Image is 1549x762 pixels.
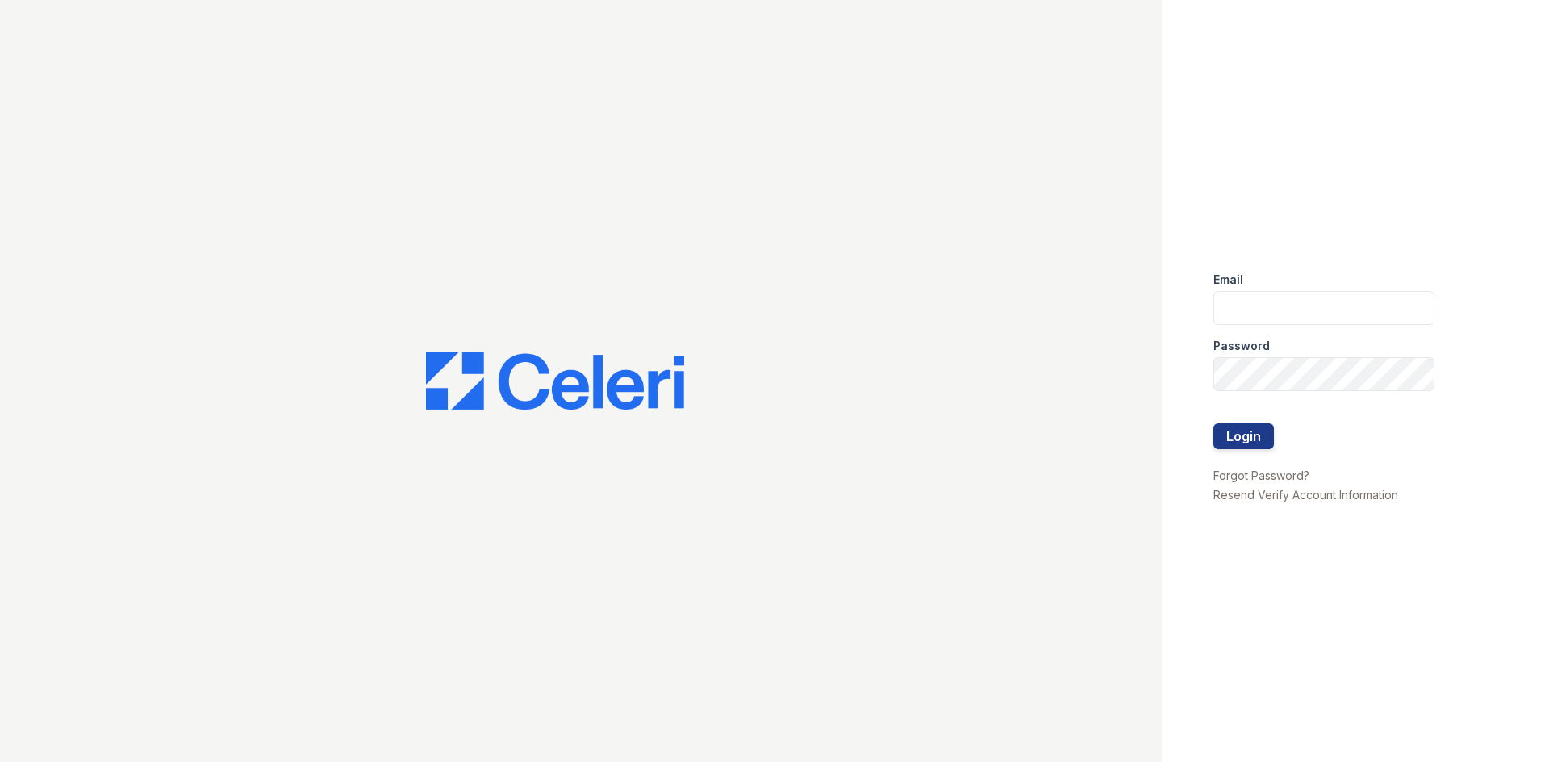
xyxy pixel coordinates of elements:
[1213,468,1309,482] a: Forgot Password?
[1213,488,1398,502] a: Resend Verify Account Information
[1213,272,1243,288] label: Email
[426,352,684,410] img: CE_Logo_Blue-a8612792a0a2168367f1c8372b55b34899dd931a85d93a1a3d3e32e68fde9ad4.png
[1213,338,1270,354] label: Password
[1213,423,1274,449] button: Login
